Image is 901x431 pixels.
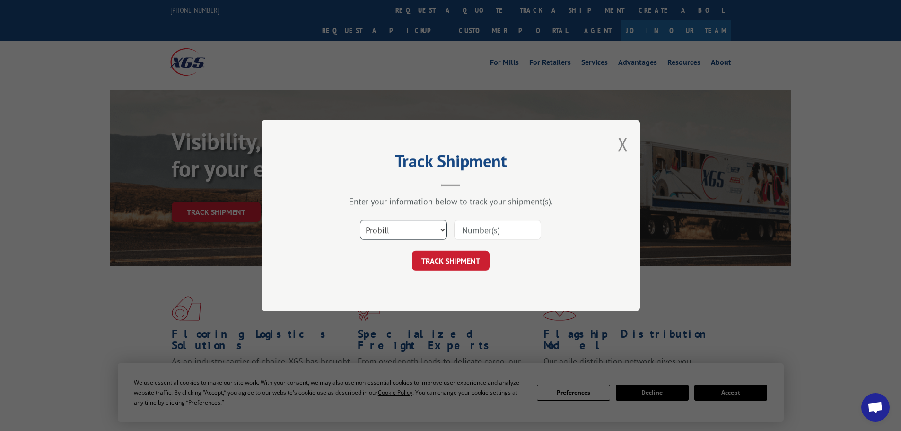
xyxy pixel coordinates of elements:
[861,393,890,422] div: Open chat
[412,251,490,271] button: TRACK SHIPMENT
[618,132,628,157] button: Close modal
[309,196,593,207] div: Enter your information below to track your shipment(s).
[309,154,593,172] h2: Track Shipment
[454,220,541,240] input: Number(s)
